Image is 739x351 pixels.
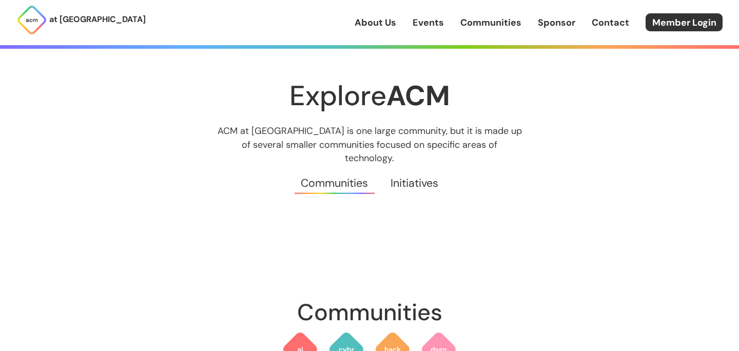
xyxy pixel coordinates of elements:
h2: Communities [123,294,616,331]
a: Events [413,16,444,29]
a: at [GEOGRAPHIC_DATA] [16,5,146,35]
a: Member Login [646,13,723,31]
a: Communities [290,165,379,202]
strong: ACM [386,77,450,114]
a: About Us [355,16,396,29]
img: ACM Logo [16,5,47,35]
a: Communities [460,16,521,29]
a: Contact [592,16,629,29]
p: at [GEOGRAPHIC_DATA] [49,13,146,26]
a: Initiatives [379,165,449,202]
a: Sponsor [538,16,575,29]
p: ACM at [GEOGRAPHIC_DATA] is one large community, but it is made up of several smaller communities... [208,124,531,164]
h1: Explore [123,81,616,111]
